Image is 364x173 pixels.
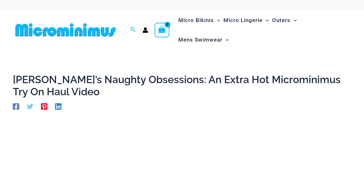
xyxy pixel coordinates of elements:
[41,102,47,109] a: Pinterest
[13,74,351,98] h1: [PERSON_NAME]’s Naughty Obsessions: An Extra Hot Microminimus Try On Haul Video
[177,11,222,30] a: Micro BikinisMenu ToggleMenu Toggle
[222,11,271,30] a: Micro LingerieMenu ToggleMenu Toggle
[178,32,222,48] span: Mens Swimwear
[272,12,290,28] span: Outers
[271,11,298,30] a: OutersMenu ToggleMenu Toggle
[214,12,220,28] span: Menu Toggle
[222,32,229,48] span: Menu Toggle
[223,12,263,28] span: Micro Lingerie
[177,30,231,50] a: Mens SwimwearMenu ToggleMenu Toggle
[55,102,61,109] a: Linkedin
[155,23,169,37] a: View Shopping Cart, empty
[176,10,351,51] nav: Site Navigation
[27,102,33,109] a: Twitter
[13,102,19,109] a: Facebook
[142,27,148,33] a: Account icon link
[290,12,297,28] span: Menu Toggle
[13,23,118,37] img: MM SHOP LOGO FLAT
[130,26,136,34] a: Search icon link
[178,12,214,28] span: Micro Bikinis
[263,12,269,28] span: Menu Toggle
